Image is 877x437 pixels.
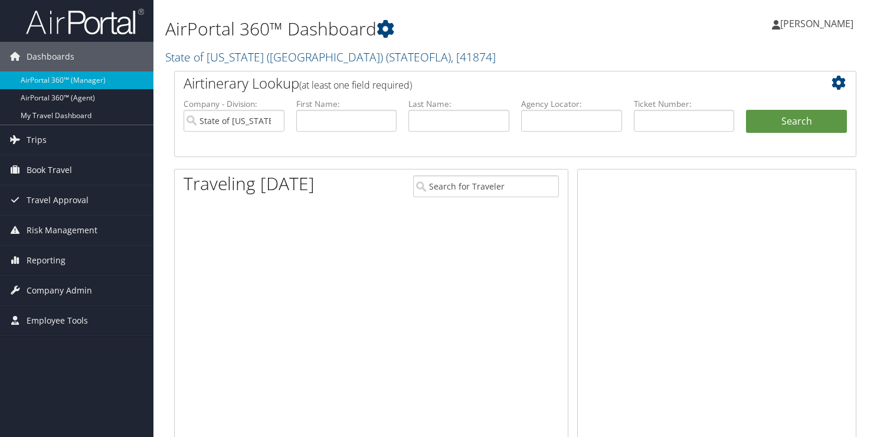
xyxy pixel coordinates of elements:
span: Trips [27,125,47,155]
span: Travel Approval [27,185,89,215]
span: ( STATEOFLA ) [386,49,451,65]
span: Employee Tools [27,306,88,335]
span: Reporting [27,246,66,275]
a: State of [US_STATE] ([GEOGRAPHIC_DATA]) [165,49,496,65]
span: Company Admin [27,276,92,305]
input: Search for Traveler [413,175,559,197]
span: , [ 41874 ] [451,49,496,65]
a: [PERSON_NAME] [772,6,865,41]
h1: AirPortal 360™ Dashboard [165,17,632,41]
h1: Traveling [DATE] [184,171,315,196]
button: Search [746,110,847,133]
label: Agency Locator: [521,98,622,110]
span: Book Travel [27,155,72,185]
label: Last Name: [408,98,509,110]
label: First Name: [296,98,397,110]
span: [PERSON_NAME] [780,17,853,30]
h2: Airtinerary Lookup [184,73,790,93]
img: airportal-logo.png [26,8,144,35]
label: Ticket Number: [634,98,735,110]
span: (at least one field required) [299,79,412,92]
span: Risk Management [27,216,97,245]
span: Dashboards [27,42,74,71]
label: Company - Division: [184,98,284,110]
